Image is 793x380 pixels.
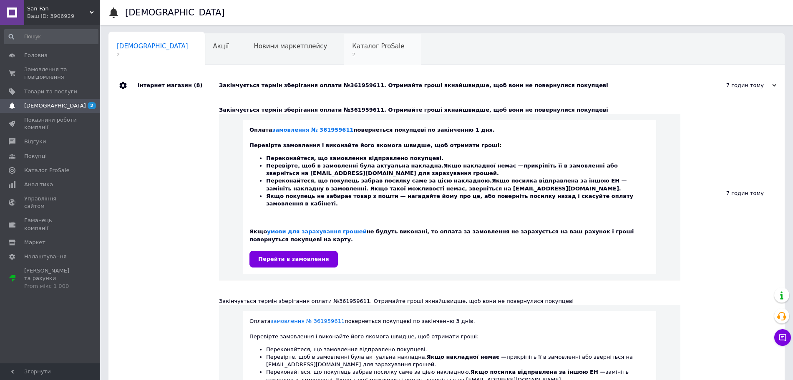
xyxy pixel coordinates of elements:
[267,228,367,235] a: умови для зарахування грошей
[24,52,48,59] span: Головна
[266,162,650,177] li: Перевірте, щоб в замовленні була актуальна накладна. прикріпіть її в замовленні або зверніться на...
[138,73,219,98] div: Інтернет магазин
[24,267,77,290] span: [PERSON_NAME] та рахунки
[24,152,47,160] span: Покупці
[24,167,69,174] span: Каталог ProSale
[213,42,229,50] span: Акції
[444,162,524,169] b: Якщо накладної немає —
[219,106,680,114] div: Закінчується термін зберігання оплати №361959611. Отримайте гроші якнайшвидше, щоб вони не поверн...
[471,369,606,375] b: Якщо посилка відправлена за іншою ЕН —
[125,7,225,17] h1: [DEMOGRAPHIC_DATA]
[266,192,650,207] li: Якщо покупець не забирає товар з пошти — нагадайте йому про це, або поверніть посилку назад і ска...
[88,102,96,109] span: 2
[266,155,650,162] li: Переконайтеся, що замовлення відправлено покупцеві.
[249,126,650,267] div: Оплата повернеться покупцеві по закінченню 1 дня. Перевірте замовлення і виконайте його якомога ш...
[492,177,627,184] b: Якщо посилка відправлена за іншою ЕН —
[194,82,202,88] span: (8)
[24,102,86,110] span: [DEMOGRAPHIC_DATA]
[266,177,650,192] li: Переконайтеся, що покупець забрав посилку саме за цією накладною. замініть накладну в замовленні....
[693,82,776,89] div: 7 годин тому
[352,42,404,50] span: Каталог ProSale
[272,127,354,133] a: замовлення № 361959611
[254,42,327,50] span: Новини маркетплейсу
[219,297,680,305] div: Закінчується термін зберігання оплати №361959611. Отримайте гроші якнайшвидше, щоб вони не поверн...
[352,52,404,58] span: 2
[24,138,46,145] span: Відгуки
[4,29,98,44] input: Пошук
[680,98,785,289] div: 7 годин тому
[27,5,90,12] span: San-Fan
[219,82,693,89] div: Закінчується термін зберігання оплати №361959611. Отримайте гроші якнайшвидше, щоб вони не поверн...
[24,217,77,232] span: Гаманець компанії
[117,42,188,50] span: [DEMOGRAPHIC_DATA]
[266,353,650,368] li: Перевірте, щоб в замовленні була актуальна накладна. прикріпіть її в замовленні або зверніться на...
[24,116,77,131] span: Показники роботи компанії
[24,239,45,246] span: Маркет
[24,66,77,81] span: Замовлення та повідомлення
[24,253,67,260] span: Налаштування
[249,251,338,267] input: Перейти в замовлення
[24,195,77,210] span: Управління сайтом
[24,88,77,95] span: Товари та послуги
[427,354,506,360] b: Якщо накладної немає —
[117,52,188,58] span: 2
[774,329,791,346] button: Чат з покупцем
[24,282,77,290] div: Prom мікс 1 000
[27,12,100,20] div: Ваш ID: 3906929
[271,318,345,324] a: замовлення № 361959611
[266,346,650,353] li: Переконайтеся, що замовлення відправлено покупцеві.
[24,181,53,188] span: Аналітика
